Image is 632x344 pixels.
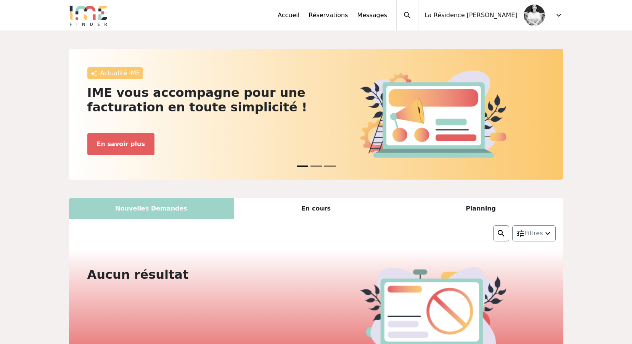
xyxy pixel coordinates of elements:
div: Planning [399,198,563,219]
button: News 0 [297,162,308,170]
img: 944151689595069.png [524,5,545,26]
div: En cours [234,198,399,219]
img: Logo.png [69,5,108,26]
button: News 1 [310,162,322,170]
h2: Aucun résultat [87,267,312,282]
span: Filtres [525,229,543,238]
img: search.png [497,229,506,238]
button: En savoir plus [87,133,154,155]
button: News 2 [324,162,336,170]
a: Réservations [309,11,348,20]
img: arrow_down.png [543,229,552,238]
img: actu.png [360,71,506,158]
img: awesome.png [90,70,97,77]
span: La Résidence [PERSON_NAME] [425,11,518,20]
a: Accueil [278,11,299,20]
a: Messages [357,11,387,20]
div: Actualité IME [87,67,143,79]
div: Nouvelles Demandes [69,198,234,219]
span: expand_more [554,11,563,20]
span: search [403,11,412,20]
img: setting.png [516,229,525,238]
h2: IME vous accompagne pour une facturation en toute simplicité ! [87,85,312,115]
